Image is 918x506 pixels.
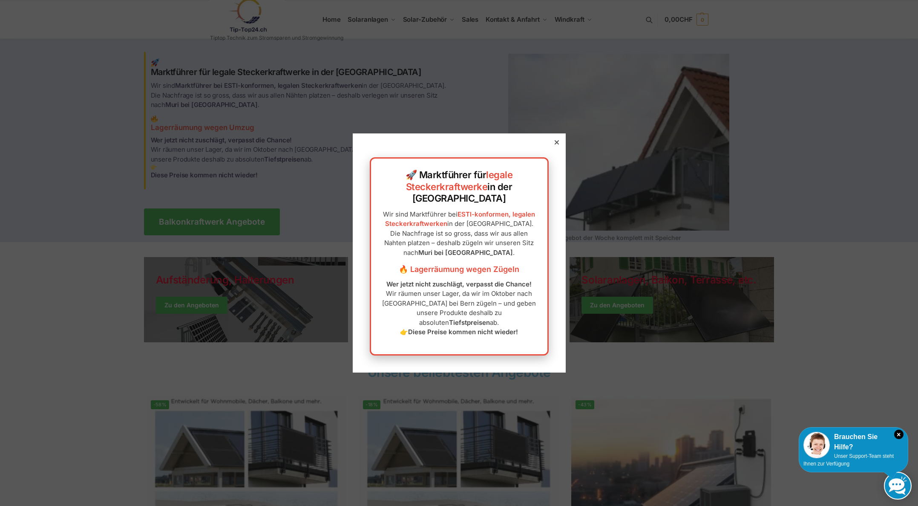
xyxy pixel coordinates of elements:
[803,432,830,458] img: Customer service
[380,280,539,337] p: Wir räumen unser Lager, da wir im Oktober nach [GEOGRAPHIC_DATA] bei Bern zügeln – und geben unse...
[380,264,539,275] h3: 🔥 Lagerräumung wegen Zügeln
[380,210,539,258] p: Wir sind Marktführer bei in der [GEOGRAPHIC_DATA]. Die Nachfrage ist so gross, dass wir aus allen...
[380,169,539,205] h2: 🚀 Marktführer für in der [GEOGRAPHIC_DATA]
[386,280,532,288] strong: Wer jetzt nicht zuschlägt, verpasst die Chance!
[418,249,513,257] strong: Muri bei [GEOGRAPHIC_DATA]
[894,430,904,439] i: Schließen
[408,328,518,336] strong: Diese Preise kommen nicht wieder!
[385,210,535,228] a: ESTI-konformen, legalen Steckerkraftwerken
[803,453,894,467] span: Unser Support-Team steht Ihnen zur Verfügung
[803,432,904,452] div: Brauchen Sie Hilfe?
[449,318,490,327] strong: Tiefstpreisen
[406,169,513,192] a: legale Steckerkraftwerke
